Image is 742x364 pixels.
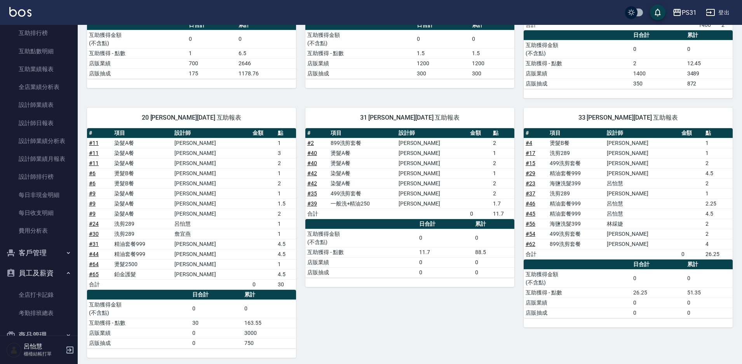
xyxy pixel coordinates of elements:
[112,259,172,269] td: 燙髮2500
[631,269,685,287] td: 0
[417,267,473,277] td: 0
[468,209,491,219] td: 0
[704,239,733,249] td: 4
[187,30,237,48] td: 0
[685,269,733,287] td: 0
[526,140,532,146] a: #4
[89,150,99,156] a: #11
[329,199,397,209] td: 一般洗+精油250
[704,138,733,148] td: 1
[524,249,548,259] td: 合計
[533,114,723,122] span: 33 [PERSON_NAME][DATE] 互助報表
[87,68,187,78] td: 店販抽成
[491,158,514,168] td: 2
[491,178,514,188] td: 2
[87,128,112,138] th: #
[305,247,417,257] td: 互助獲得 - 點數
[605,148,679,158] td: [PERSON_NAME]
[415,30,470,48] td: 0
[524,298,631,308] td: 店販業績
[172,138,251,148] td: [PERSON_NAME]
[89,221,99,227] a: #24
[631,298,685,308] td: 0
[276,168,296,178] td: 1
[470,48,514,58] td: 1.5
[89,140,99,146] a: #11
[305,229,417,247] td: 互助獲得金額 (不含點)
[415,20,470,30] th: 日合計
[704,148,733,158] td: 1
[650,5,665,20] button: save
[685,68,733,78] td: 3489
[704,178,733,188] td: 2
[276,158,296,168] td: 2
[703,5,733,20] button: 登出
[605,219,679,229] td: 林綵婕
[187,20,237,30] th: 日合計
[276,128,296,138] th: 點
[526,221,535,227] a: #56
[685,287,733,298] td: 51.35
[305,48,415,58] td: 互助獲得 - 點數
[87,30,187,48] td: 互助獲得金額 (不含點)
[172,249,251,259] td: [PERSON_NAME]
[172,128,251,138] th: 設計師
[190,338,242,348] td: 0
[276,269,296,279] td: 4.5
[3,186,75,204] a: 每日非現金明細
[679,128,704,138] th: 金額
[631,78,685,89] td: 350
[307,150,317,156] a: #40
[276,219,296,229] td: 1
[307,200,317,207] a: #39
[473,229,514,247] td: 0
[237,20,296,30] th: 累計
[548,138,605,148] td: 燙髮B餐
[112,229,172,239] td: 洗剪289
[307,160,317,166] a: #40
[526,200,535,207] a: #46
[491,168,514,178] td: 1
[548,158,605,168] td: 499洗剪套餐
[112,188,172,199] td: 染髮A餐
[704,249,733,259] td: 26.25
[87,328,190,338] td: 店販業績
[3,96,75,114] a: 設計師業績表
[631,68,685,78] td: 1400
[631,40,685,58] td: 0
[397,128,468,138] th: 設計師
[470,30,514,48] td: 0
[276,178,296,188] td: 2
[605,158,679,168] td: [PERSON_NAME]
[397,199,468,209] td: [PERSON_NAME]
[87,48,187,58] td: 互助獲得 - 點數
[473,267,514,277] td: 0
[548,188,605,199] td: 洗剪289
[526,231,535,237] a: #54
[605,188,679,199] td: [PERSON_NAME]
[704,128,733,138] th: 點
[526,150,535,156] a: #17
[237,30,296,48] td: 0
[87,290,296,348] table: a dense table
[305,20,514,79] table: a dense table
[89,200,96,207] a: #9
[3,304,75,322] a: 考勤排班總表
[305,209,329,219] td: 合計
[605,199,679,209] td: 呂怡慧
[473,219,514,229] th: 累計
[631,287,685,298] td: 26.25
[685,78,733,89] td: 872
[112,138,172,148] td: 染髮A餐
[89,170,96,176] a: #6
[397,178,468,188] td: [PERSON_NAME]
[397,138,468,148] td: [PERSON_NAME]
[237,58,296,68] td: 2646
[3,42,75,60] a: 互助點數明細
[112,158,172,168] td: 染髮A餐
[24,350,63,357] p: 櫃檯結帳打單
[276,199,296,209] td: 1.5
[524,128,733,260] table: a dense table
[3,204,75,222] a: 每日收支明細
[631,308,685,318] td: 0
